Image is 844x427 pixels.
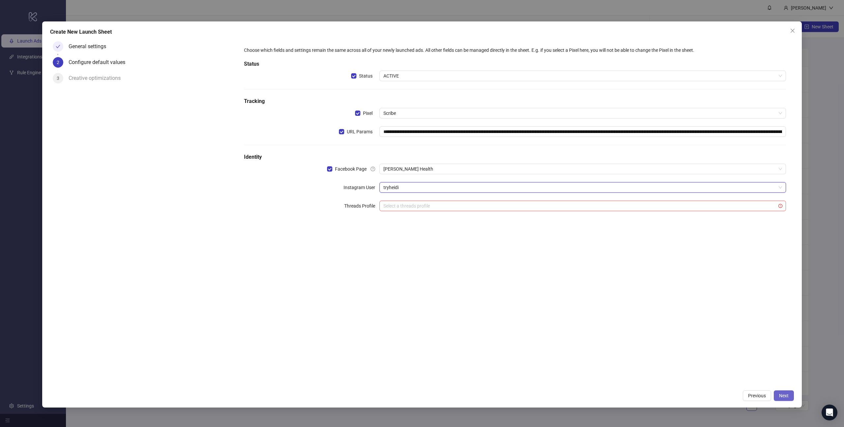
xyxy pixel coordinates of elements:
[56,44,60,49] span: check
[244,47,786,54] div: Choose which fields and settings remain the same across all of your newly launched ads. All other...
[748,393,766,398] span: Previous
[57,76,59,81] span: 3
[383,71,782,81] span: ACTIVE
[774,390,794,401] button: Next
[69,41,111,52] div: General settings
[371,167,375,171] span: question-circle
[778,204,782,208] span: exclamation-circle
[383,108,782,118] span: Scribe
[244,153,786,161] h5: Identity
[69,73,126,83] div: Creative optimizations
[743,390,771,401] button: Previous
[787,25,798,36] button: Close
[50,28,794,36] div: Create New Launch Sheet
[356,72,375,80] span: Status
[332,165,369,173] span: Facebook Page
[383,182,782,192] span: tryheidi
[822,405,837,420] div: Open Intercom Messenger
[344,201,379,211] label: Threads Profile
[69,57,131,68] div: Configure default values
[344,182,379,193] label: Instagram User
[360,110,375,117] span: Pixel
[383,164,782,174] span: Heidi Health
[57,60,59,65] span: 2
[344,128,375,135] span: URL Params
[244,97,786,105] h5: Tracking
[790,28,795,33] span: close
[779,393,789,398] span: Next
[244,60,786,68] h5: Status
